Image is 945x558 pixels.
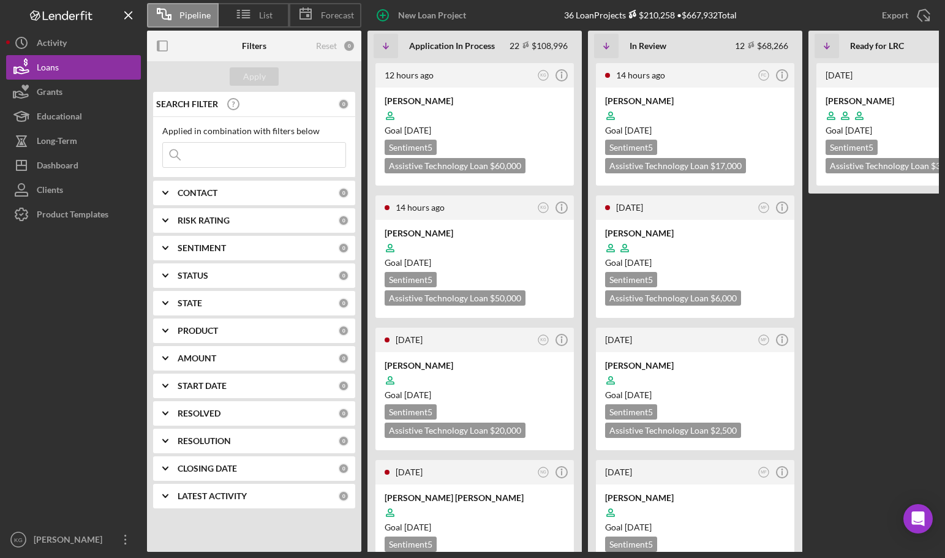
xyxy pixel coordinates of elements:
div: [PERSON_NAME] [605,227,785,239]
button: MF [756,200,772,216]
time: 10/14/2025 [404,390,431,400]
div: [PERSON_NAME] [605,360,785,372]
time: 10/09/2025 [625,390,652,400]
b: RESOLUTION [178,436,231,446]
b: In Review [630,41,666,51]
b: START DATE [178,381,227,391]
time: 2025-09-14 05:15 [396,334,423,345]
div: Clients [37,178,63,205]
div: Loans [37,55,59,83]
text: KG [14,537,23,543]
span: Forecast [321,10,354,20]
div: 0 [338,353,349,364]
span: Goal [605,522,652,532]
div: Educational [37,104,82,132]
div: 0 [338,408,349,419]
div: Assistive Technology Loan [385,290,525,306]
div: Sentiment 5 [385,404,437,420]
text: FC [761,73,767,77]
div: Assistive Technology Loan [605,290,741,306]
div: Assistive Technology Loan [605,158,746,173]
span: Goal [826,125,872,135]
div: 0 [338,270,349,281]
div: [PERSON_NAME] [31,527,110,555]
b: CONTACT [178,188,217,198]
div: Open Intercom Messenger [903,504,933,533]
button: Long-Term [6,129,141,153]
a: 12 hours agoKG[PERSON_NAME]Goal [DATE]Sentiment5Assistive Technology Loan $60,000 [374,61,576,187]
time: 2025-09-11 16:43 [605,467,632,477]
b: PRODUCT [178,326,218,336]
button: Dashboard [6,153,141,178]
div: 0 [343,40,355,52]
div: 0 [338,435,349,447]
a: 14 hours agoFC[PERSON_NAME]Goal [DATE]Sentiment5Assistive Technology Loan $17,000 [594,61,796,187]
div: Sentiment 5 [605,272,657,287]
button: KG [535,200,552,216]
b: STATE [178,298,202,308]
div: Sentiment 5 [385,272,437,287]
div: Product Templates [37,202,108,230]
span: Pipeline [179,10,211,20]
b: RESOLVED [178,409,220,418]
span: $20,000 [490,425,521,435]
b: LATEST ACTIVITY [178,491,247,501]
div: Sentiment 5 [605,140,657,155]
div: 0 [338,187,349,198]
div: 0 [338,380,349,391]
div: 0 [338,325,349,336]
time: 2025-09-15 01:43 [396,202,445,213]
div: New Loan Project [398,3,466,28]
b: SENTIMENT [178,243,226,253]
b: SEARCH FILTER [156,99,218,109]
div: $210,258 [626,10,675,20]
span: Goal [385,390,431,400]
div: Reset [316,41,337,51]
button: Grants [6,80,141,104]
div: Sentiment 5 [605,537,657,552]
button: Clients [6,178,141,202]
div: 0 [338,491,349,502]
time: 2025-09-12 18:43 [605,334,632,345]
text: KG [540,205,546,209]
time: 2025-09-11 04:11 [826,70,853,80]
button: KG [535,332,552,349]
span: $2,500 [710,425,737,435]
div: Activity [37,31,67,58]
b: Filters [242,41,266,51]
div: Sentiment 5 [826,140,878,155]
div: 22 $108,996 [510,40,568,51]
button: New Loan Project [367,3,478,28]
time: 2025-09-13 06:22 [396,467,423,477]
button: Product Templates [6,202,141,227]
time: 10/10/2025 [625,522,652,532]
button: Export [870,3,939,28]
a: Loans [6,55,141,80]
button: NG [535,464,552,481]
div: [PERSON_NAME] [PERSON_NAME] [385,492,565,504]
b: AMOUNT [178,353,216,363]
a: Activity [6,31,141,55]
a: Educational [6,104,141,129]
b: Ready for LRC [850,41,904,51]
time: 10/15/2025 [625,125,652,135]
button: FC [756,67,772,84]
time: 10/02/2025 [845,125,872,135]
div: Dashboard [37,153,78,181]
span: Goal [385,125,431,135]
b: RISK RATING [178,216,230,225]
time: 10/15/2025 [404,125,431,135]
button: KG [535,67,552,84]
div: Apply [243,67,266,86]
div: Sentiment 5 [385,537,437,552]
time: 2025-09-12 18:49 [616,202,643,213]
div: 0 [338,298,349,309]
text: MF [761,470,766,474]
b: Application In Process [409,41,495,51]
time: 10/12/2025 [625,257,652,268]
div: 0 [338,243,349,254]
